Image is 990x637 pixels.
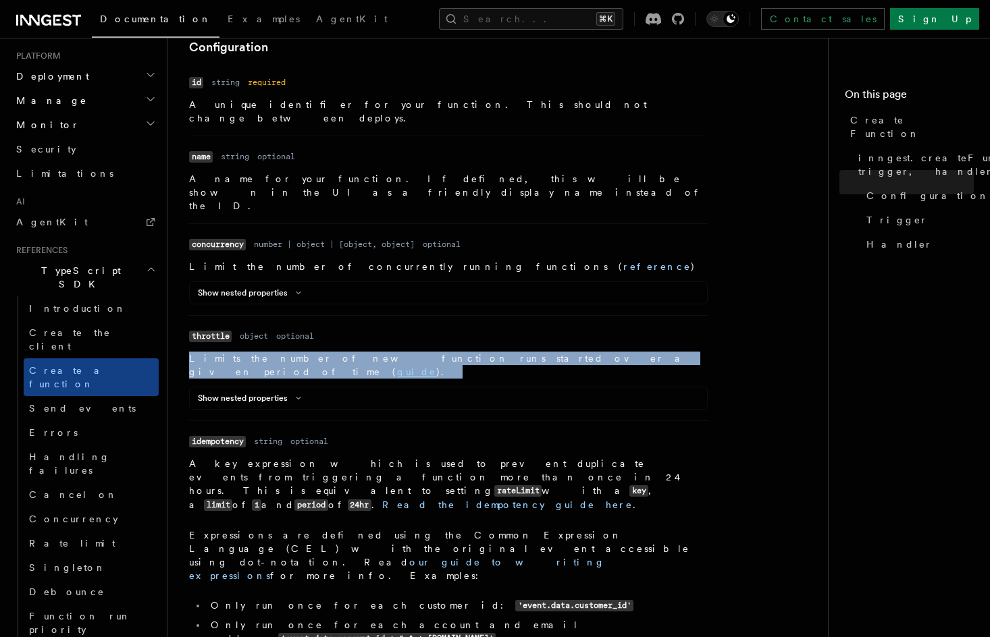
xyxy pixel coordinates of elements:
[252,499,261,511] code: 1
[11,264,146,291] span: TypeScript SDK
[189,98,708,125] p: A unique identifier for your function. This should not change between deploys.
[24,445,159,482] a: Handling failures
[845,86,974,108] h4: On this page
[11,113,159,137] button: Monitor
[316,13,388,24] span: AgentKit
[850,113,974,140] span: Create Function
[16,144,76,155] span: Security
[11,161,159,186] a: Limitations
[211,77,240,88] dd: string
[189,38,268,57] a: Configuration
[866,213,928,227] span: Trigger
[189,436,246,447] code: idempotency
[11,210,159,234] a: AgentKit
[623,261,691,272] a: reference
[24,358,159,396] a: Create a function
[189,172,708,213] p: A name for your function. If defined, this will be shown in the UI as a friendly display name ins...
[189,557,605,581] a: our guide to writing expressions
[189,457,708,512] p: A key expression which is used to prevent duplicate events from triggering a function more than o...
[29,611,131,635] span: Function run priority
[439,8,623,30] button: Search...⌘K
[382,499,633,510] a: Read the idempotency guide here
[24,482,159,507] a: Cancel on
[861,184,974,208] a: Configuration
[24,531,159,555] a: Rate limit
[24,396,159,420] a: Send events
[29,427,78,438] span: Errors
[29,327,111,352] span: Create the client
[219,4,308,36] a: Examples
[228,13,300,24] span: Examples
[189,77,203,88] code: id
[24,296,159,321] a: Introduction
[29,514,118,524] span: Concurrency
[706,11,739,27] button: Toggle dark mode
[294,499,328,511] code: period
[11,88,159,113] button: Manage
[11,51,61,61] span: Platform
[761,8,885,30] a: Contact sales
[494,485,542,497] code: rateLimit
[204,499,232,511] code: limit
[11,94,87,107] span: Manage
[24,321,159,358] a: Create the client
[890,8,979,30] a: Sign Up
[596,12,615,26] kbd: ⌘K
[29,451,110,476] span: Handling failures
[29,538,115,549] span: Rate limit
[257,151,295,162] dd: optional
[240,331,268,341] dd: object
[189,260,708,273] p: Limit the number of concurrently running functions ( )
[189,331,232,342] code: throttle
[29,586,105,597] span: Debounce
[189,352,708,379] p: Limits the number of new function runs started over a given period of time ( ).
[198,287,307,298] button: Show nested properties
[845,108,974,146] a: Create Function
[397,366,436,377] a: guide
[92,4,219,38] a: Documentation
[11,258,159,296] button: TypeScript SDK
[853,146,974,184] a: inngest.createFunction(configuration, trigger, handler): InngestFunction
[423,239,461,250] dd: optional
[515,600,633,611] code: 'event.data.customer_id'
[29,489,118,500] span: Cancel on
[29,365,109,389] span: Create a function
[308,4,396,36] a: AgentKit
[866,189,989,202] span: Configuration
[248,77,286,88] dd: required
[24,555,159,580] a: Singleton
[221,151,249,162] dd: string
[189,528,708,582] p: Expressions are defined using the Common Expression Language (CEL) with the original event access...
[629,485,648,497] code: key
[16,217,88,227] span: AgentKit
[24,580,159,604] a: Debounce
[861,208,974,232] a: Trigger
[348,499,371,511] code: 24hr
[189,239,246,250] code: concurrency
[198,393,307,404] button: Show nested properties
[16,168,113,179] span: Limitations
[254,239,415,250] dd: number | object | [object, object]
[29,403,136,414] span: Send events
[11,245,68,256] span: References
[11,70,89,83] span: Deployment
[11,64,159,88] button: Deployment
[207,599,708,613] li: Only run once for each customer id:
[29,562,106,573] span: Singleton
[276,331,314,341] dd: optional
[11,137,159,161] a: Security
[189,151,213,163] code: name
[11,118,80,132] span: Monitor
[254,436,282,447] dd: string
[29,303,126,314] span: Introduction
[24,507,159,531] a: Concurrency
[24,420,159,445] a: Errors
[861,232,974,256] a: Handler
[866,238,933,251] span: Handler
[11,196,25,207] span: AI
[290,436,328,447] dd: optional
[100,13,211,24] span: Documentation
